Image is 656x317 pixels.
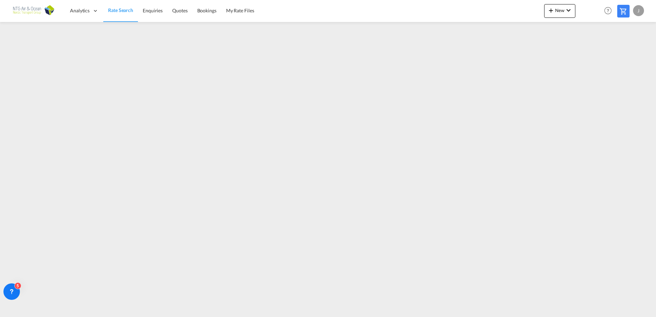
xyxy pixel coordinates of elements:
span: Enquiries [143,8,163,13]
div: J [633,5,644,16]
span: Bookings [197,8,216,13]
div: Help [602,5,617,17]
span: New [547,8,573,13]
button: icon-plus 400-fgNewicon-chevron-down [544,4,575,18]
span: My Rate Files [226,8,254,13]
span: Rate Search [108,7,133,13]
span: Analytics [70,7,90,14]
md-icon: icon-chevron-down [564,6,573,14]
span: Quotes [172,8,187,13]
span: Help [602,5,614,16]
img: e656f910b01211ecad38b5b032e214e6.png [10,3,57,19]
md-icon: icon-plus 400-fg [547,6,555,14]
